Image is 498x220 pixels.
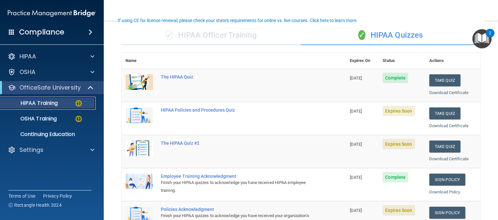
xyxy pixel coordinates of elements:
[429,207,465,219] a: Sign Policy
[8,53,94,60] a: HIPAA
[383,139,415,149] span: Expires Soon
[8,146,94,154] a: Settings
[386,174,490,200] iframe: Drift Widget Chat Controller
[19,146,43,154] p: Settings
[122,53,157,69] th: Name
[161,107,314,113] div: HIPAA Policies and Procedures Quiz
[75,99,83,107] img: warning-circle.0cc9ac19.png
[19,84,81,92] p: OfficeSafe University
[75,115,83,123] img: warning-circle.0cc9ac19.png
[43,193,72,199] a: Privacy Policy
[472,29,492,48] button: Open Resource Center, 2 new notifications
[429,107,460,119] button: Take Quiz
[383,73,408,83] span: Complete
[429,141,460,153] button: Take Quiz
[166,30,173,40] span: ✓
[301,26,480,45] div: HIPAA Quizzes
[4,131,93,138] p: Continuing Education
[379,53,425,69] th: Status
[161,74,314,79] div: The HIPAA Quiz
[429,90,468,95] a: Download Certificate
[8,202,62,208] span: Ⓒ Rectangle Health 2024
[489,33,491,42] div: 2
[19,53,36,60] p: HIPAA
[8,68,94,76] a: OSHA
[4,116,57,122] p: OSHA Training
[383,205,415,215] span: Expires Soon
[429,123,468,128] a: Download Certificate
[19,68,36,76] p: OSHA
[350,142,362,147] span: [DATE]
[429,156,468,161] a: Download Certificate
[358,30,365,40] span: ✓
[350,175,362,180] span: [DATE]
[122,26,301,45] div: HIPAA Officer Training
[161,179,314,194] div: Finish your HIPAA quizzes to acknowledge you have received HIPAA employee training.
[429,174,465,186] a: Sign Policy
[161,207,314,212] div: Policies Acknowledgment
[19,28,64,37] h4: Compliance
[346,53,379,69] th: Expires On
[8,193,35,199] a: Terms of Use
[350,208,362,213] span: [DATE]
[383,172,408,182] span: Complete
[8,84,94,92] a: OfficeSafe University
[350,76,362,80] span: [DATE]
[8,7,96,20] img: PMB logo
[118,18,358,23] div: If using CE for license renewal, please check your state's requirements for online vs. live cours...
[425,53,480,69] th: Actions
[383,106,415,116] span: Expires Soon
[161,141,314,146] div: The HIPAA Quiz #2
[161,174,314,179] div: Employee Training Acknowledgment
[350,109,362,114] span: [DATE]
[4,100,58,106] p: HIPAA Training
[429,74,460,86] button: Take Quiz
[117,17,359,24] button: If using CE for license renewal, please check your state's requirements for online vs. live cours...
